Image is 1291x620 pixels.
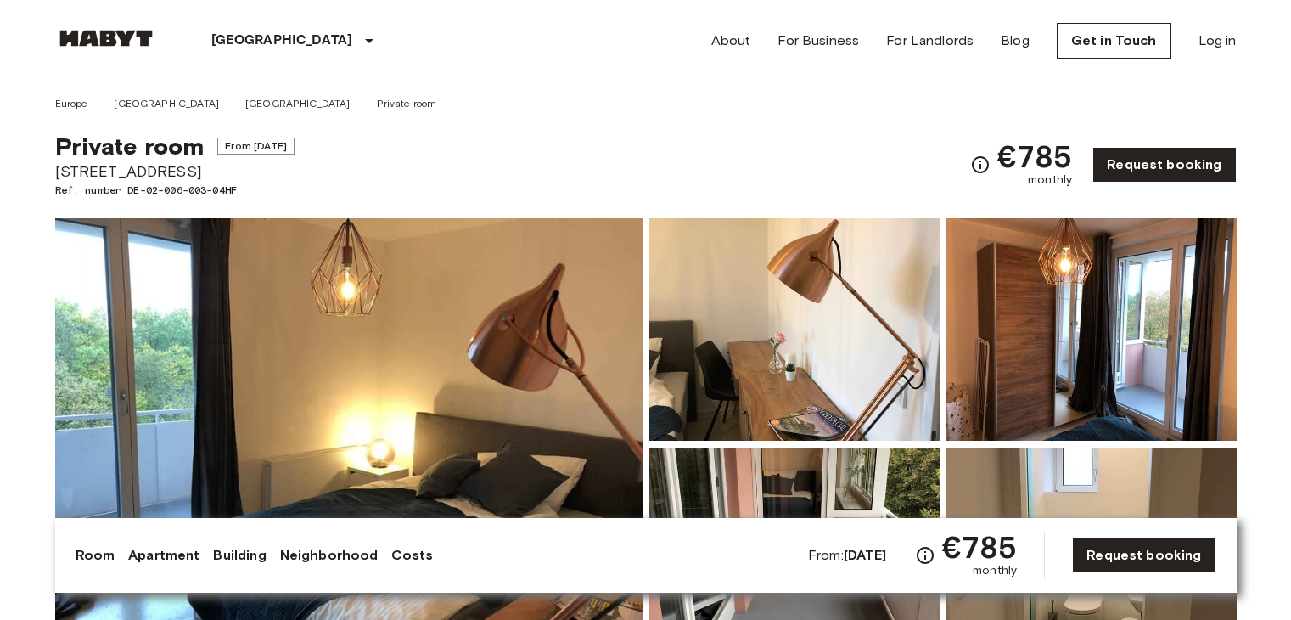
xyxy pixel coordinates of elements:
[1198,31,1237,51] a: Log in
[970,155,991,175] svg: Check cost overview for full price breakdown. Please note that discounts apply to new joiners onl...
[942,532,1018,562] span: €785
[55,132,205,161] span: Private room
[1001,31,1030,51] a: Blog
[211,31,353,51] p: [GEOGRAPHIC_DATA]
[711,31,751,51] a: About
[915,545,935,566] svg: Check cost overview for full price breakdown. Please note that discounts apply to new joiners onl...
[55,30,157,47] img: Habyt
[55,96,88,111] a: Europe
[213,545,266,566] a: Building
[217,138,295,155] span: From [DATE]
[1092,147,1236,183] a: Request booking
[844,547,887,563] b: [DATE]
[245,96,351,111] a: [GEOGRAPHIC_DATA]
[1072,538,1215,573] a: Request booking
[76,545,115,566] a: Room
[55,161,295,183] span: [STREET_ADDRESS]
[128,545,199,566] a: Apartment
[886,31,974,51] a: For Landlords
[649,218,940,441] img: Picture of unit DE-02-006-003-04HF
[1028,172,1072,189] span: monthly
[377,96,437,111] a: Private room
[55,183,295,198] span: Ref. number DE-02-006-003-04HF
[997,141,1073,172] span: €785
[808,546,887,565] span: From:
[114,96,219,111] a: [GEOGRAPHIC_DATA]
[1057,23,1171,59] a: Get in Touch
[391,545,433,566] a: Costs
[946,218,1237,441] img: Picture of unit DE-02-006-003-04HF
[280,545,379,566] a: Neighborhood
[973,562,1017,579] span: monthly
[777,31,859,51] a: For Business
